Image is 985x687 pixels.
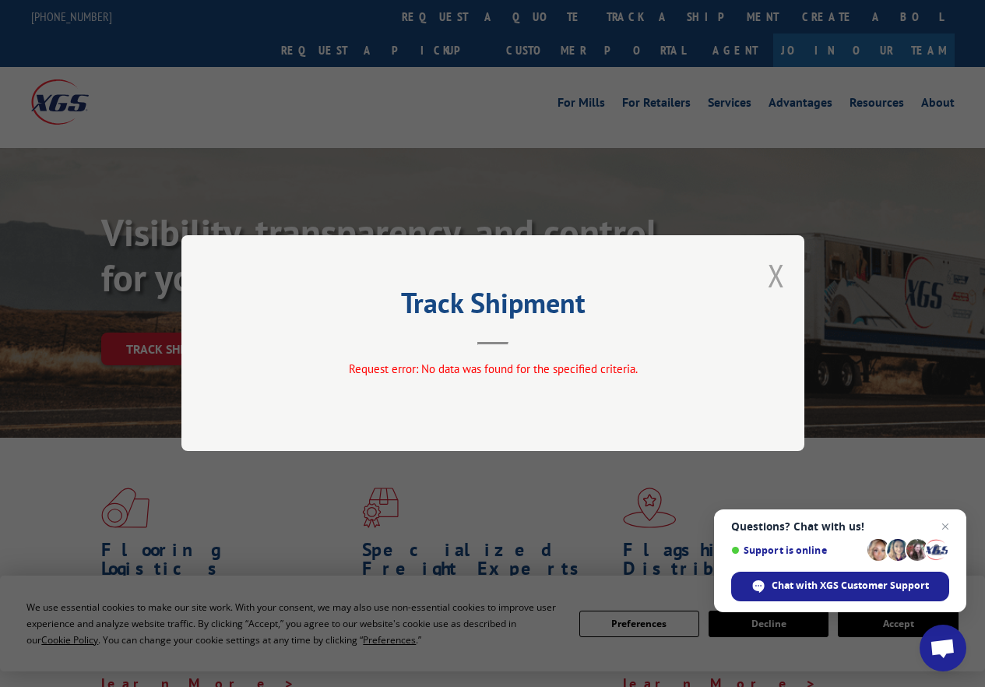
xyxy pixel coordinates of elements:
span: Request error: No data was found for the specified criteria. [348,362,637,377]
button: Close modal [768,255,785,296]
span: Chat with XGS Customer Support [772,579,929,593]
span: Close chat [936,517,955,536]
div: Open chat [920,625,966,671]
div: Chat with XGS Customer Support [731,572,949,601]
span: Questions? Chat with us! [731,520,949,533]
span: Support is online [731,544,862,556]
h2: Track Shipment [259,292,726,322]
